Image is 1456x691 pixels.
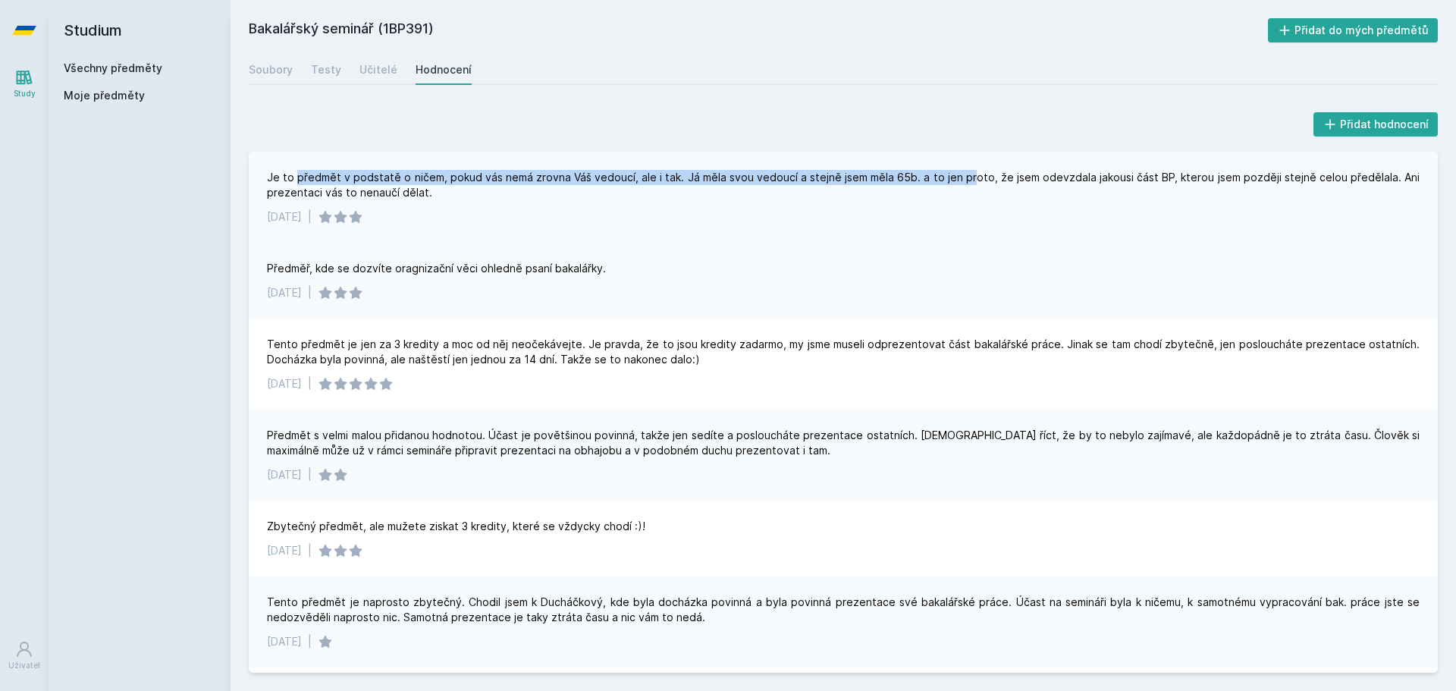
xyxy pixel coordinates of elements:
a: Všechny předměty [64,61,162,74]
a: Testy [311,55,341,85]
div: | [308,634,312,649]
div: Uživatel [8,660,40,671]
div: Je to předmět v podstatě o ničem, pokud vás nemá zrovna Váš vedoucí, ale i tak. Já měla svou vedo... [267,170,1420,200]
div: | [308,285,312,300]
button: Přidat hodnocení [1313,112,1439,137]
span: Moje předměty [64,88,145,103]
a: Uživatel [3,633,45,679]
a: Hodnocení [416,55,472,85]
div: | [308,209,312,225]
div: | [308,467,312,482]
a: Study [3,61,45,107]
div: [DATE] [267,634,302,649]
div: Study [14,88,36,99]
div: Hodnocení [416,62,472,77]
div: [DATE] [267,376,302,391]
div: [DATE] [267,543,302,558]
div: [DATE] [267,285,302,300]
div: [DATE] [267,467,302,482]
div: Tento předmět je jen za 3 kredity a moc od něj neočekávejte. Je pravda, že to jsou kredity zadarm... [267,337,1420,367]
button: Přidat do mých předmětů [1268,18,1439,42]
h2: Bakalářský seminář (1BP391) [249,18,1268,42]
a: Soubory [249,55,293,85]
div: Předměř, kde se dozvíte oragnizační věci ohledně psaní bakalářky. [267,261,606,276]
div: Předmět s velmi malou přidanou hodnotou. Účast je povětšinou povinná, takže jen sedíte a poslouch... [267,428,1420,458]
div: Učitelé [359,62,397,77]
div: Tento předmět je naprosto zbytečný. Chodil jsem k Ducháčkový, kde byla docházka povinná a byla po... [267,595,1420,625]
div: | [308,543,312,558]
a: Učitelé [359,55,397,85]
div: Testy [311,62,341,77]
div: Zbytečný předmět, ale mužete ziskat 3 kredity, které se vždycky chodí :)! [267,519,645,534]
div: | [308,376,312,391]
div: Soubory [249,62,293,77]
div: [DATE] [267,209,302,225]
